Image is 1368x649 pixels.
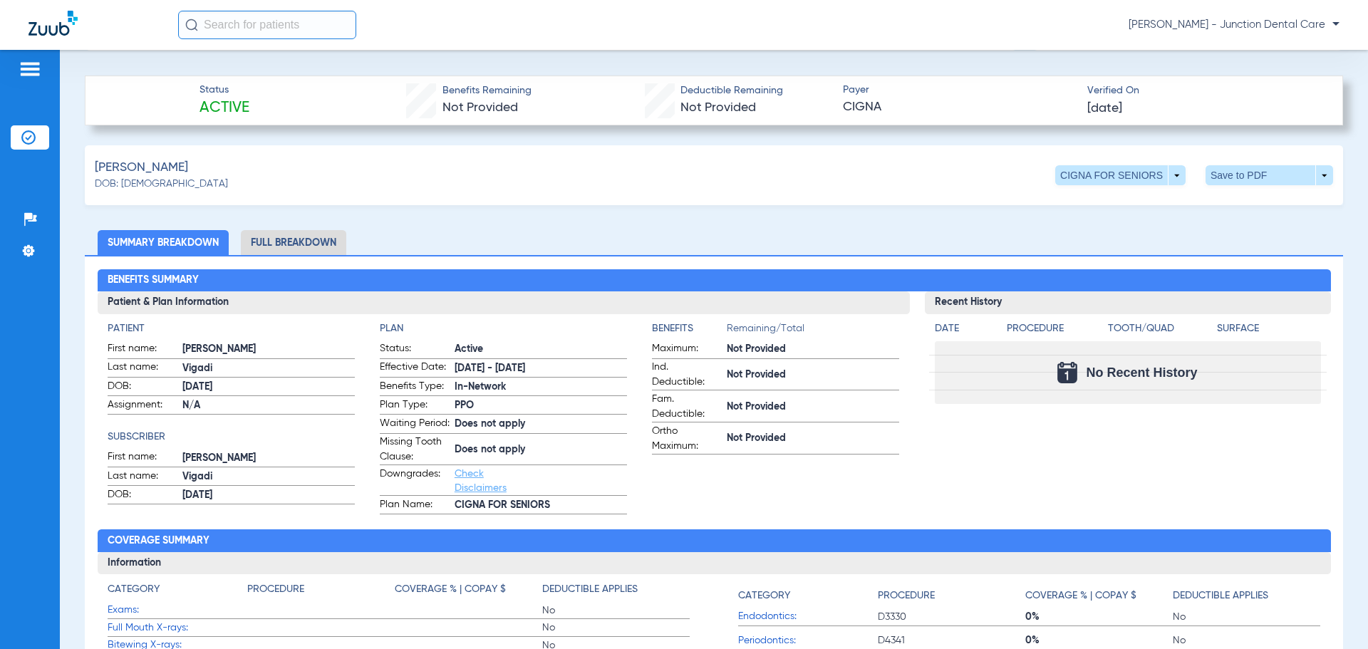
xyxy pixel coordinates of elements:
[108,582,160,597] h4: Category
[380,416,450,433] span: Waiting Period:
[108,398,177,415] span: Assignment:
[98,269,1331,292] h2: Benefits Summary
[395,582,506,597] h4: Coverage % | Copay $
[380,379,450,396] span: Benefits Type:
[727,368,899,383] span: Not Provided
[1173,588,1268,603] h4: Deductible Applies
[455,442,627,457] span: Does not apply
[935,321,995,341] app-breakdown-title: Date
[182,342,355,357] span: [PERSON_NAME]
[652,321,727,336] h4: Benefits
[108,321,355,336] h4: Patient
[1173,633,1320,648] span: No
[1025,633,1173,648] span: 0%
[199,98,249,118] span: Active
[738,588,790,603] h4: Category
[542,621,690,635] span: No
[380,497,450,514] span: Plan Name:
[108,430,355,445] h4: Subscriber
[1087,83,1320,98] span: Verified On
[542,603,690,618] span: No
[738,582,878,608] app-breakdown-title: Category
[98,552,1331,575] h3: Information
[455,342,627,357] span: Active
[652,392,722,422] span: Fam. Deductible:
[1057,362,1077,383] img: Calendar
[182,380,355,395] span: [DATE]
[455,380,627,395] span: In-Network
[935,321,995,336] h4: Date
[455,498,627,513] span: CIGNA FOR SENIORS
[95,159,188,177] span: [PERSON_NAME]
[395,582,542,602] app-breakdown-title: Coverage % | Copay $
[738,609,878,624] span: Endodontics:
[19,61,41,78] img: hamburger-icon
[542,582,638,597] h4: Deductible Applies
[1086,365,1197,380] span: No Recent History
[455,417,627,432] span: Does not apply
[1173,610,1320,624] span: No
[1108,321,1212,336] h4: Tooth/Quad
[925,291,1331,314] h3: Recent History
[28,11,78,36] img: Zuub Logo
[1025,582,1173,608] app-breakdown-title: Coverage % | Copay $
[455,469,507,493] a: Check Disclaimers
[247,582,395,602] app-breakdown-title: Procedure
[878,610,1025,624] span: D3330
[652,424,722,454] span: Ortho Maximum:
[380,321,627,336] h4: Plan
[182,451,355,466] span: [PERSON_NAME]
[108,379,177,396] span: DOB:
[108,469,177,486] span: Last name:
[878,633,1025,648] span: D4341
[727,400,899,415] span: Not Provided
[455,361,627,376] span: [DATE] - [DATE]
[380,467,450,495] span: Downgrades:
[380,360,450,377] span: Effective Date:
[185,19,198,31] img: Search Icon
[108,603,247,618] span: Exams:
[652,321,727,341] app-breakdown-title: Benefits
[680,83,783,98] span: Deductible Remaining
[1108,321,1212,341] app-breakdown-title: Tooth/Quad
[727,342,899,357] span: Not Provided
[1007,321,1104,336] h4: Procedure
[843,83,1075,98] span: Payer
[108,621,247,635] span: Full Mouth X-rays:
[380,435,450,464] span: Missing Tooth Clause:
[182,488,355,503] span: [DATE]
[108,487,177,504] span: DOB:
[878,588,935,603] h4: Procedure
[380,398,450,415] span: Plan Type:
[1007,321,1104,341] app-breakdown-title: Procedure
[241,230,346,255] li: Full Breakdown
[108,582,247,602] app-breakdown-title: Category
[1055,165,1186,185] button: CIGNA FOR SENIORS
[455,398,627,413] span: PPO
[182,361,355,376] span: Vigadi
[178,11,356,39] input: Search for patients
[199,83,249,98] span: Status
[680,101,756,114] span: Not Provided
[98,529,1331,552] h2: Coverage Summary
[1025,588,1136,603] h4: Coverage % | Copay $
[182,469,355,484] span: Vigadi
[727,321,899,341] span: Remaining/Total
[98,291,910,314] h3: Patient & Plan Information
[108,360,177,377] span: Last name:
[442,101,518,114] span: Not Provided
[1087,100,1122,118] span: [DATE]
[738,633,878,648] span: Periodontics:
[380,341,450,358] span: Status:
[878,582,1025,608] app-breakdown-title: Procedure
[1217,321,1321,341] app-breakdown-title: Surface
[182,398,355,413] span: N/A
[652,360,722,390] span: Ind. Deductible:
[108,450,177,467] span: First name:
[542,582,690,602] app-breakdown-title: Deductible Applies
[1206,165,1333,185] button: Save to PDF
[95,177,228,192] span: DOB: [DEMOGRAPHIC_DATA]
